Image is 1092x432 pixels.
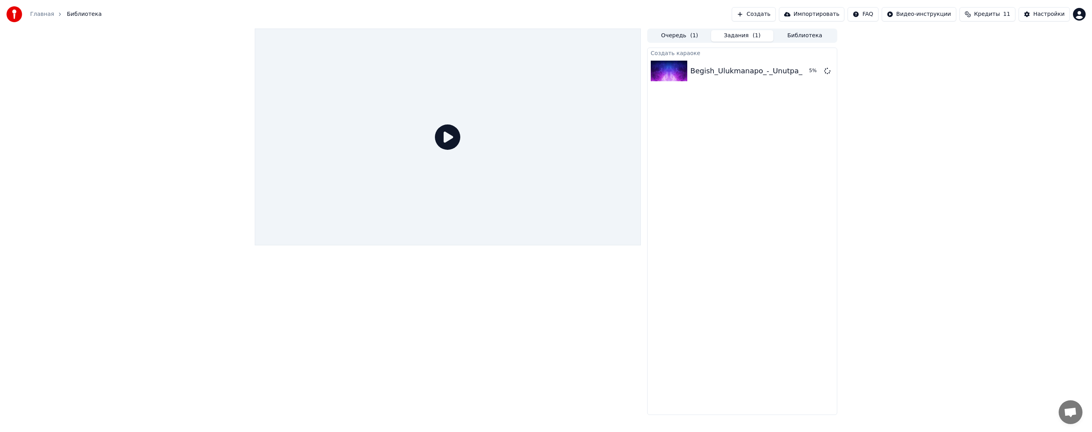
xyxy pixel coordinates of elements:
div: Открытый чат [1059,400,1082,424]
button: Создать [732,7,775,21]
div: Создать караоке [648,48,837,57]
button: Настройки [1019,7,1070,21]
span: ( 1 ) [690,32,698,40]
span: Библиотека [67,10,102,18]
span: 11 [1003,10,1010,18]
span: ( 1 ) [753,32,761,40]
button: FAQ [848,7,878,21]
span: Кредиты [974,10,1000,18]
img: youka [6,6,22,22]
button: Библиотека [773,30,836,42]
button: Видео-инструкции [882,7,956,21]
div: Begish_Ulukmanapo_-_Unutpa_79861864 [690,65,839,76]
button: Очередь [648,30,711,42]
button: Задания [711,30,774,42]
nav: breadcrumb [30,10,102,18]
button: Кредиты11 [959,7,1015,21]
button: Импортировать [779,7,845,21]
a: Главная [30,10,54,18]
div: Настройки [1033,10,1065,18]
div: 5 % [809,68,821,74]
